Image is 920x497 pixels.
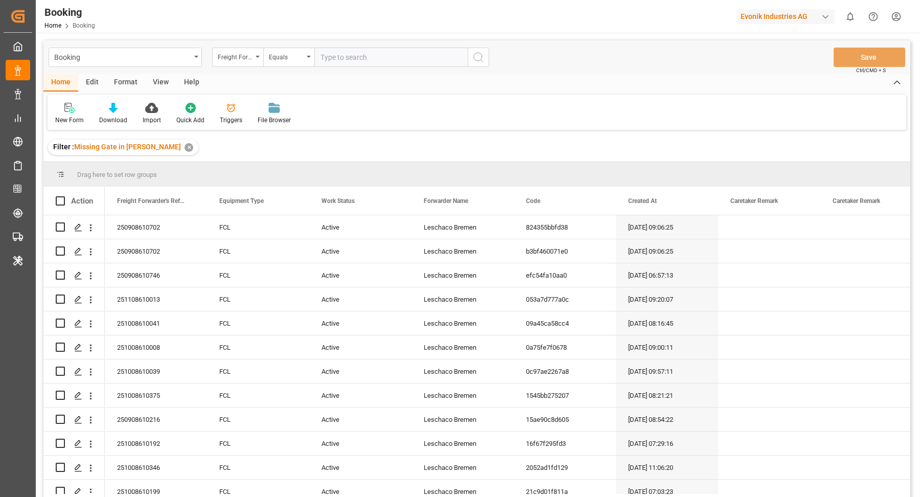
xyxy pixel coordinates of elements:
div: 1545bb275207 [514,383,616,407]
div: New Form [55,116,84,125]
div: Action [71,196,93,206]
div: Active [309,311,411,335]
span: Created At [628,197,657,205]
div: Leschaco Bremen [411,311,514,335]
div: Active [309,287,411,311]
div: [DATE] 09:06:25 [616,239,718,263]
div: Leschaco Bremen [411,432,514,455]
span: Ctrl/CMD + S [856,66,886,74]
div: [DATE] 08:21:21 [616,383,718,407]
button: open menu [49,48,202,67]
div: 251008610039 [105,359,207,383]
div: Active [309,456,411,479]
div: Active [309,263,411,287]
div: 251008610192 [105,432,207,455]
div: Leschaco Bremen [411,456,514,479]
div: Press SPACE to select this row. [43,335,105,359]
div: 16f67f295fd3 [514,432,616,455]
div: Press SPACE to select this row. [43,287,105,311]
div: Active [309,359,411,383]
div: FCL [207,215,309,239]
div: Active [309,239,411,263]
div: [DATE] 08:16:45 [616,311,718,335]
span: Work Status [321,197,355,205]
a: Home [44,22,61,29]
div: [DATE] 07:29:16 [616,432,718,455]
div: 09a45ca58cc4 [514,311,616,335]
div: FCL [207,383,309,407]
div: 250908610702 [105,239,207,263]
div: Quick Add [176,116,204,125]
div: Press SPACE to select this row. [43,359,105,383]
div: Press SPACE to select this row. [43,408,105,432]
div: Press SPACE to select this row. [43,239,105,263]
div: FCL [207,263,309,287]
div: Edit [78,74,106,92]
div: Leschaco Bremen [411,383,514,407]
span: Forwarder Name [424,197,468,205]
div: 251008610346 [105,456,207,479]
div: Press SPACE to select this row. [43,215,105,239]
div: 251108610013 [105,287,207,311]
div: Active [309,215,411,239]
span: Freight Forwarder's Reference No. [117,197,186,205]
div: FCL [207,456,309,479]
div: FCL [207,335,309,359]
div: [DATE] 11:06:20 [616,456,718,479]
div: 824355bbfd38 [514,215,616,239]
div: b3bf460071e0 [514,239,616,263]
div: [DATE] 06:57:13 [616,263,718,287]
div: [DATE] 09:06:25 [616,215,718,239]
div: Booking [44,5,95,20]
div: 0a75fe7f0678 [514,335,616,359]
span: Caretaker Remark [730,197,778,205]
div: 250908610216 [105,408,207,431]
div: [DATE] 09:20:07 [616,287,718,311]
div: Active [309,432,411,455]
span: Caretaker Remark [833,197,880,205]
div: [DATE] 08:54:22 [616,408,718,431]
div: Leschaco Bremen [411,263,514,287]
div: Press SPACE to select this row. [43,311,105,335]
button: search button [468,48,489,67]
div: Download [99,116,127,125]
div: Active [309,335,411,359]
button: Evonik Industries AG [737,7,839,26]
div: FCL [207,408,309,431]
div: Home [43,74,78,92]
span: Code [526,197,540,205]
div: Leschaco Bremen [411,215,514,239]
button: Save [834,48,905,67]
button: Help Center [862,5,885,28]
div: Booking [54,50,191,63]
div: Press SPACE to select this row. [43,456,105,480]
div: Leschaco Bremen [411,408,514,431]
div: 053a7d777a0c [514,287,616,311]
div: Triggers [220,116,242,125]
div: ✕ [185,143,193,152]
div: Leschaco Bremen [411,335,514,359]
button: open menu [212,48,263,67]
div: 250908610746 [105,263,207,287]
div: Active [309,383,411,407]
div: Press SPACE to select this row. [43,263,105,287]
div: Press SPACE to select this row. [43,432,105,456]
span: Missing Gate in [PERSON_NAME] [74,143,181,151]
span: Drag here to set row groups [77,171,157,178]
div: efc54fa10aa0 [514,263,616,287]
div: Active [309,408,411,431]
input: Type to search [314,48,468,67]
div: 15ae90c8d605 [514,408,616,431]
div: Format [106,74,145,92]
div: Freight Forwarder's Reference No. [218,50,252,62]
div: 0c97ae2267a8 [514,359,616,383]
div: Import [143,116,161,125]
div: Leschaco Bremen [411,239,514,263]
div: 251008610375 [105,383,207,407]
div: [DATE] 09:00:11 [616,335,718,359]
div: FCL [207,359,309,383]
div: 251008610008 [105,335,207,359]
span: Filter : [53,143,74,151]
div: 251008610041 [105,311,207,335]
button: open menu [263,48,314,67]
